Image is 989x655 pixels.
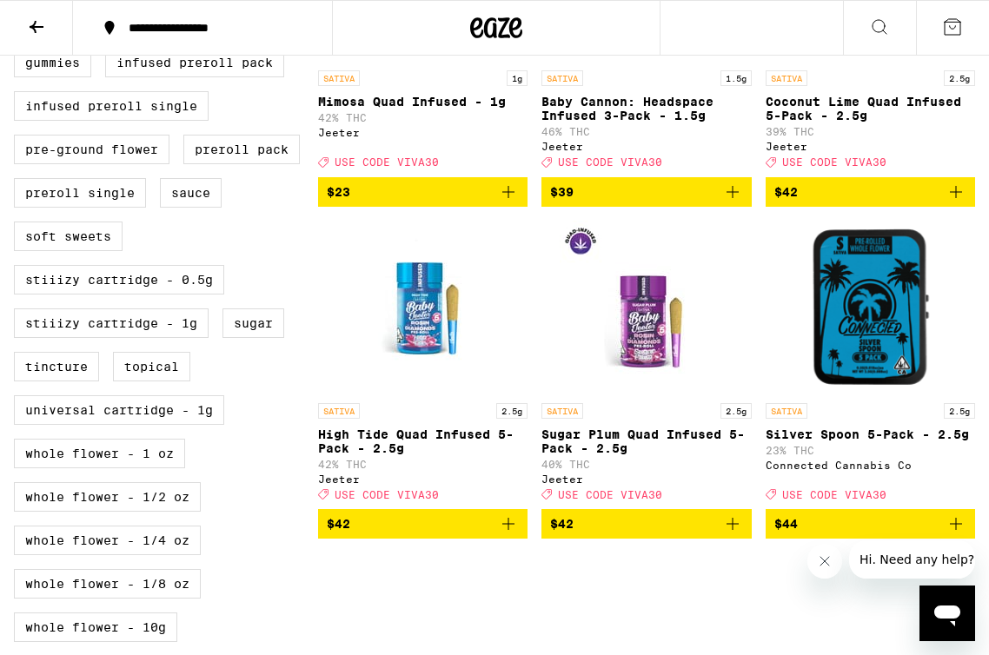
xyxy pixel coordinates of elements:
img: Jeeter - Sugar Plum Quad Infused 5-Pack - 2.5g [560,221,733,394]
button: Add to bag [318,509,528,539]
label: Infused Preroll Pack [105,48,284,77]
label: Preroll Single [14,178,146,208]
div: Jeeter [541,473,751,485]
span: $42 [327,517,350,531]
p: High Tide Quad Infused 5-Pack - 2.5g [318,427,528,455]
p: Silver Spoon 5-Pack - 2.5g [766,427,975,441]
span: USE CODE VIVA30 [335,157,439,169]
p: SATIVA [541,403,583,419]
p: 46% THC [541,126,751,137]
span: USE CODE VIVA30 [782,489,886,500]
button: Add to bag [318,177,528,207]
p: 40% THC [541,459,751,470]
p: Coconut Lime Quad Infused 5-Pack - 2.5g [766,95,975,122]
p: 2.5g [944,70,975,86]
img: Jeeter - High Tide Quad Infused 5-Pack - 2.5g [336,221,510,394]
label: Topical [113,352,190,381]
a: Open page for High Tide Quad Infused 5-Pack - 2.5g from Jeeter [318,221,528,509]
p: SATIVA [766,70,807,86]
label: Infused Preroll Single [14,91,209,121]
label: Pre-ground Flower [14,135,169,164]
p: 2.5g [720,403,752,419]
label: Whole Flower - 1/4 oz [14,526,201,555]
label: Gummies [14,48,91,77]
p: SATIVA [541,70,583,86]
div: Jeeter [318,127,528,138]
label: Whole Flower - 1 oz [14,439,185,468]
div: Jeeter [318,473,528,485]
span: $44 [774,517,798,531]
iframe: Message from company [849,540,975,579]
p: 2.5g [944,403,975,419]
label: Preroll Pack [183,135,300,164]
label: Whole Flower - 1/8 oz [14,569,201,599]
span: USE CODE VIVA30 [558,157,662,169]
p: SATIVA [318,70,360,86]
p: 42% THC [318,459,528,470]
span: USE CODE VIVA30 [335,489,439,500]
label: Soft Sweets [14,222,123,251]
span: $39 [550,185,574,199]
p: 42% THC [318,112,528,123]
span: USE CODE VIVA30 [558,489,662,500]
p: 39% THC [766,126,975,137]
p: Baby Cannon: Headspace Infused 3-Pack - 1.5g [541,95,751,122]
span: USE CODE VIVA30 [782,157,886,169]
label: STIIIZY Cartridge - 0.5g [14,265,224,294]
div: Jeeter [766,141,975,152]
p: 2.5g [496,403,528,419]
p: 1.5g [720,70,752,86]
p: Sugar Plum Quad Infused 5-Pack - 2.5g [541,427,751,455]
label: Universal Cartridge - 1g [14,395,224,425]
label: Sugar [222,308,284,338]
span: $42 [550,517,574,531]
div: Connected Cannabis Co [766,460,975,471]
label: Whole Flower - 1/2 oz [14,482,201,512]
span: $42 [774,185,798,199]
button: Add to bag [766,509,975,539]
iframe: Button to launch messaging window [919,586,975,641]
div: Jeeter [541,141,751,152]
a: Open page for Silver Spoon 5-Pack - 2.5g from Connected Cannabis Co [766,221,975,509]
label: Tincture [14,352,99,381]
p: SATIVA [318,403,360,419]
img: Connected Cannabis Co - Silver Spoon 5-Pack - 2.5g [782,221,959,394]
p: SATIVA [766,403,807,419]
iframe: Close message [807,544,842,579]
p: 1g [507,70,528,86]
label: STIIIZY Cartridge - 1g [14,308,209,338]
p: 23% THC [766,445,975,456]
span: $23 [327,185,350,199]
button: Add to bag [766,177,975,207]
p: Mimosa Quad Infused - 1g [318,95,528,109]
button: Add to bag [541,177,751,207]
a: Open page for Sugar Plum Quad Infused 5-Pack - 2.5g from Jeeter [541,221,751,509]
label: Sauce [160,178,222,208]
button: Add to bag [541,509,751,539]
label: Whole Flower - 10g [14,612,177,642]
